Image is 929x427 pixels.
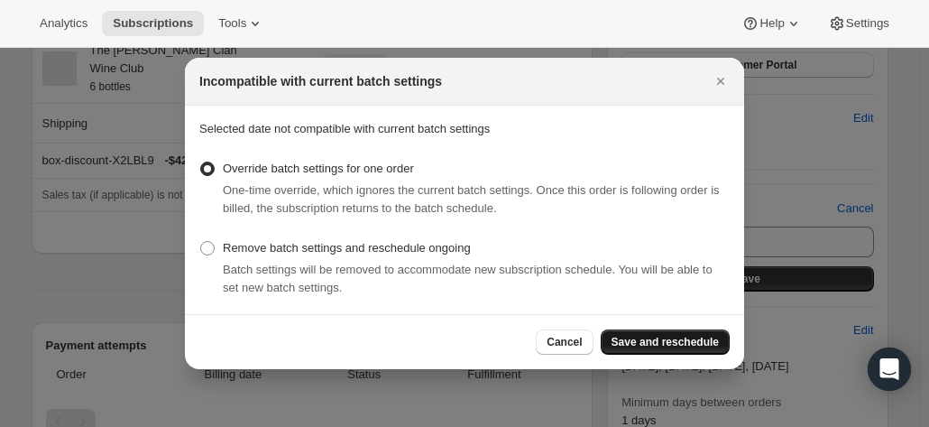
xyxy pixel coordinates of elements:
span: Settings [846,16,889,31]
div: Open Intercom Messenger [868,348,911,391]
span: Batch settings will be removed to accommodate new subscription schedule. You will be able to set ... [223,263,713,294]
span: Save and reschedule [612,335,719,349]
span: Cancel [547,335,582,349]
span: One-time override, which ignores the current batch settings. Once this order is following order i... [223,183,720,215]
button: Help [731,11,813,36]
button: Cancel [536,330,593,355]
h2: Incompatible with current batch settings [199,72,442,90]
button: Close [708,69,733,94]
button: Settings [817,11,900,36]
span: Remove batch settings and reschedule ongoing [223,241,471,255]
span: Selected date not compatible with current batch settings [199,122,490,135]
span: Tools [218,16,246,31]
button: Subscriptions [102,11,204,36]
span: Subscriptions [113,16,193,31]
button: Save and reschedule [601,330,730,355]
span: Analytics [40,16,87,31]
button: Tools [207,11,275,36]
span: Help [759,16,784,31]
button: Analytics [29,11,98,36]
span: Override batch settings for one order [223,162,414,175]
